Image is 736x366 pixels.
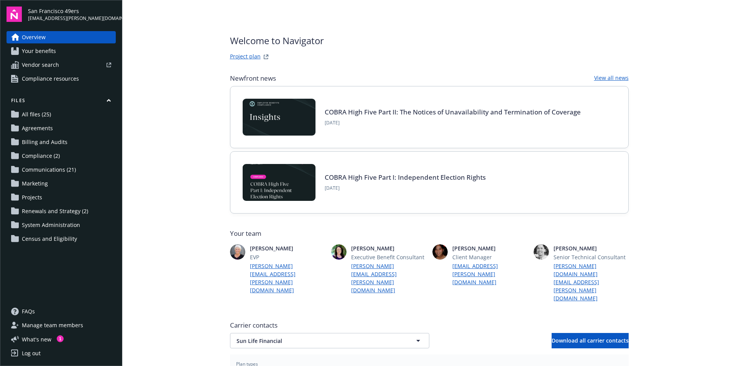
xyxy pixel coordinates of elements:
span: Projects [22,191,42,204]
a: [PERSON_NAME][EMAIL_ADDRESS][PERSON_NAME][DOMAIN_NAME] [250,262,325,294]
span: Renewals and Strategy (2) [22,205,88,217]
span: Client Manager [452,253,527,261]
a: Projects [7,191,116,204]
button: San Francisco 49ers[EMAIL_ADDRESS][PERSON_NAME][DOMAIN_NAME] [28,7,116,22]
span: Agreements [22,122,53,134]
button: Sun Life Financial [230,333,429,348]
a: Manage team members [7,319,116,331]
img: navigator-logo.svg [7,7,22,22]
a: All files (25) [7,108,116,121]
span: What ' s new [22,335,51,343]
span: Senior Technical Consultant [554,253,629,261]
span: [PERSON_NAME] [452,244,527,252]
span: Carrier contacts [230,321,629,330]
a: Billing and Audits [7,136,116,148]
a: [PERSON_NAME][EMAIL_ADDRESS][PERSON_NAME][DOMAIN_NAME] [351,262,426,294]
span: Your team [230,229,629,238]
div: 1 [57,335,64,342]
span: Your benefits [22,45,56,57]
img: BLOG-Card Image - Compliance - COBRA High Five Pt 1 07-18-25.jpg [243,164,315,201]
span: San Francisco 49ers [28,7,116,15]
span: [DATE] [325,185,486,192]
a: Compliance resources [7,73,116,85]
span: EVP [250,253,325,261]
span: Executive Benefit Consultant [351,253,426,261]
img: photo [331,244,347,260]
span: All files (25) [22,108,51,121]
span: [DATE] [325,119,581,126]
span: FAQs [22,305,35,318]
a: System Administration [7,219,116,231]
a: projectPlanWebsite [261,52,271,61]
a: [PERSON_NAME][DOMAIN_NAME][EMAIL_ADDRESS][PERSON_NAME][DOMAIN_NAME] [554,262,629,302]
button: Download all carrier contacts [552,333,629,348]
span: [PERSON_NAME] [554,244,629,252]
img: Card Image - EB Compliance Insights.png [243,99,315,136]
a: [EMAIL_ADDRESS][PERSON_NAME][DOMAIN_NAME] [452,262,527,286]
a: Compliance (2) [7,150,116,162]
a: Project plan [230,52,261,61]
a: Communications (21) [7,164,116,176]
span: Newfront news [230,74,276,83]
a: COBRA High Five Part II: The Notices of Unavailability and Termination of Coverage [325,108,581,116]
span: Compliance (2) [22,150,60,162]
a: Vendor search [7,59,116,71]
a: Marketing [7,177,116,190]
a: COBRA High Five Part I: Independent Election Rights [325,173,486,182]
img: photo [534,244,549,260]
span: Overview [22,31,46,43]
div: Log out [22,347,41,359]
a: Overview [7,31,116,43]
a: Census and Eligibility [7,233,116,245]
span: Download all carrier contacts [552,337,629,344]
a: Your benefits [7,45,116,57]
a: Agreements [7,122,116,134]
span: Sun Life Financial [237,337,396,345]
span: System Administration [22,219,80,231]
a: FAQs [7,305,116,318]
span: [EMAIL_ADDRESS][PERSON_NAME][DOMAIN_NAME] [28,15,116,22]
span: Vendor search [22,59,59,71]
a: Renewals and Strategy (2) [7,205,116,217]
img: photo [432,244,448,260]
a: View all news [594,74,629,83]
button: Files [7,97,116,107]
span: [PERSON_NAME] [250,244,325,252]
span: Communications (21) [22,164,76,176]
span: Census and Eligibility [22,233,77,245]
span: Manage team members [22,319,83,331]
img: photo [230,244,245,260]
span: Billing and Audits [22,136,67,148]
span: [PERSON_NAME] [351,244,426,252]
button: What's new1 [7,335,64,343]
span: Compliance resources [22,73,79,85]
span: Marketing [22,177,48,190]
span: Welcome to Navigator [230,34,324,48]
